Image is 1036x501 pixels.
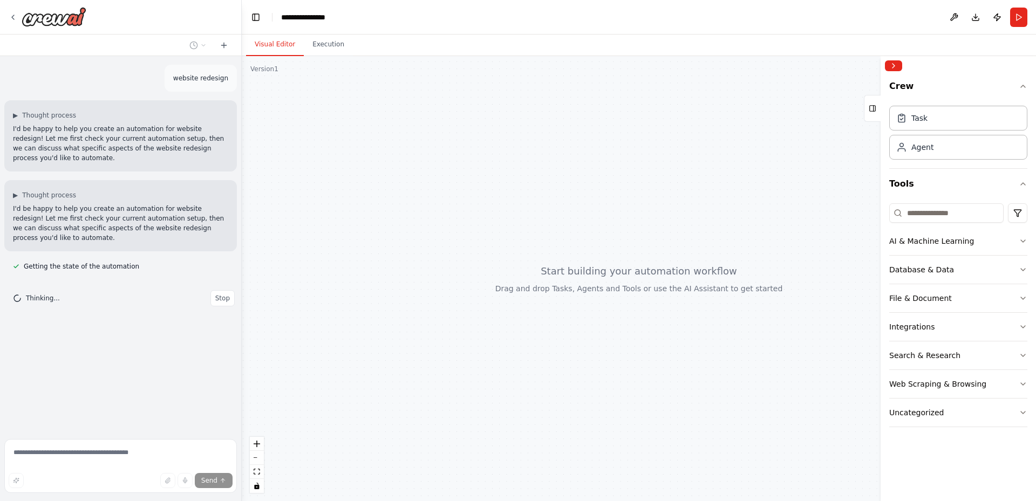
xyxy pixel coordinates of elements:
button: Upload files [160,473,175,488]
button: Search & Research [889,341,1027,369]
div: Integrations [889,321,935,332]
div: File & Document [889,293,952,304]
div: Tools [889,199,1027,436]
button: Hide left sidebar [248,10,263,25]
img: Logo [22,7,86,26]
span: Thought process [22,191,76,200]
button: Execution [304,33,353,56]
span: ▶ [13,111,18,120]
button: Integrations [889,313,1027,341]
div: Database & Data [889,264,954,275]
button: Visual Editor [246,33,304,56]
button: Improve this prompt [9,473,24,488]
button: Start a new chat [215,39,233,52]
span: Send [201,476,217,485]
div: Agent [911,142,933,153]
button: Collapse right sidebar [885,60,902,71]
button: Switch to previous chat [185,39,211,52]
div: AI & Machine Learning [889,236,974,246]
button: ▶Thought process [13,111,76,120]
button: Send [195,473,233,488]
button: zoom out [250,451,264,465]
button: fit view [250,465,264,479]
div: Version 1 [250,65,278,73]
button: Web Scraping & Browsing [889,370,1027,398]
button: Database & Data [889,256,1027,284]
button: toggle interactivity [250,479,264,493]
div: Web Scraping & Browsing [889,379,986,389]
button: Toggle Sidebar [876,56,885,501]
button: Crew [889,76,1027,101]
button: Uncategorized [889,399,1027,427]
button: Stop [210,290,235,306]
div: Search & Research [889,350,960,361]
button: AI & Machine Learning [889,227,1027,255]
div: Crew [889,101,1027,168]
button: Click to speak your automation idea [178,473,193,488]
p: website redesign [173,73,228,83]
p: I'd be happy to help you create an automation for website redesign! Let me first check your curre... [13,124,228,163]
button: File & Document [889,284,1027,312]
span: Stop [215,294,230,303]
p: I'd be happy to help you create an automation for website redesign! Let me first check your curre... [13,204,228,243]
span: ▶ [13,191,18,200]
div: Task [911,113,928,123]
span: Thinking... [26,294,60,303]
button: ▶Thought process [13,191,76,200]
span: Getting the state of the automation [24,262,139,271]
button: Tools [889,169,1027,199]
span: Thought process [22,111,76,120]
button: zoom in [250,437,264,451]
div: React Flow controls [250,437,264,493]
div: Uncategorized [889,407,944,418]
nav: breadcrumb [281,12,335,23]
